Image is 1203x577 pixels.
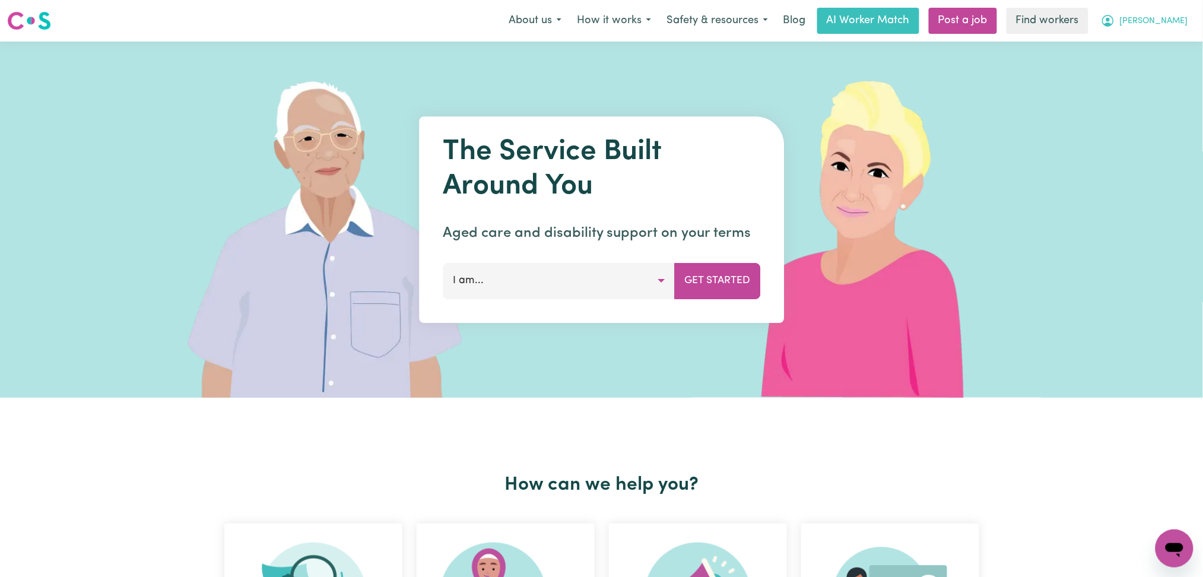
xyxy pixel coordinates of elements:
iframe: Button to launch messaging window [1156,530,1194,568]
a: Find workers [1007,8,1088,34]
button: About us [501,8,569,33]
a: Careseekers logo [7,7,51,34]
img: Careseekers logo [7,10,51,31]
a: Blog [776,8,812,34]
button: Safety & resources [659,8,776,33]
button: I am... [443,263,675,299]
h2: How can we help you? [217,474,986,496]
span: [PERSON_NAME] [1120,15,1188,28]
a: AI Worker Match [817,8,919,34]
button: Get Started [674,263,760,299]
a: Post a job [929,8,997,34]
h1: The Service Built Around You [443,135,760,204]
p: Aged care and disability support on your terms [443,223,760,244]
button: My Account [1093,8,1196,33]
button: How it works [569,8,659,33]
